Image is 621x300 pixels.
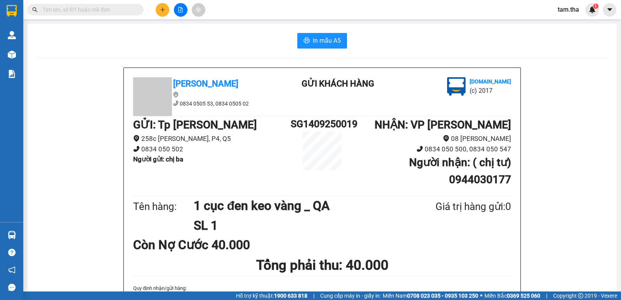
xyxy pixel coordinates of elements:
strong: 0369 525 060 [507,293,540,299]
button: file-add [174,3,187,17]
img: logo-vxr [7,5,17,17]
span: Miền Bắc [484,291,540,300]
span: environment [443,135,449,142]
strong: 1900 633 818 [274,293,307,299]
span: caret-down [606,6,613,13]
li: 258c [PERSON_NAME], P4, Q5 [133,134,291,144]
b: GỬI : Tp [PERSON_NAME] [133,118,257,131]
span: ⚪️ [480,294,482,297]
b: [PERSON_NAME] [173,79,238,88]
span: file-add [178,7,183,12]
span: message [8,284,16,291]
span: Miền Nam [383,291,478,300]
span: printer [304,37,310,45]
span: Cung cấp máy in - giấy in: [320,291,381,300]
span: 1 [594,3,597,9]
span: search [32,7,38,12]
button: printerIn mẫu A5 [297,33,347,49]
sup: 1 [593,3,598,9]
div: Giá trị hàng gửi: 0 [398,199,511,215]
span: environment [133,135,140,142]
button: plus [156,3,169,17]
span: plus [160,7,165,12]
img: warehouse-icon [8,231,16,239]
span: question-circle [8,249,16,256]
h1: 1 cục đen keo vàng _ QA [194,196,398,215]
button: caret-down [603,3,616,17]
span: environment [173,92,179,97]
li: 0834 0505 53, 0834 0505 02 [133,99,273,108]
span: | [546,291,547,300]
span: copyright [578,293,583,298]
li: 0834 050 502 [133,144,291,154]
button: aim [192,3,205,17]
span: Hỗ trợ kỹ thuật: [236,291,307,300]
img: logo.jpg [447,77,466,96]
input: Tìm tên, số ĐT hoặc mã đơn [43,5,134,14]
span: | [313,291,314,300]
span: aim [196,7,201,12]
img: icon-new-feature [589,6,596,13]
img: warehouse-icon [8,31,16,39]
h1: SG1409250019 [291,116,354,132]
li: 0834 050 500, 0834 050 547 [354,144,511,154]
b: Người nhận : ( chị tư) 0944030177 [409,156,511,186]
span: tam.tha [552,5,585,14]
span: In mẫu A5 [313,36,341,45]
b: NHẬN : VP [PERSON_NAME] [375,118,511,131]
span: notification [8,266,16,274]
div: Còn Nợ Cước 40.000 [133,235,258,255]
span: phone [133,146,140,152]
b: Gửi khách hàng [302,79,374,88]
img: solution-icon [8,70,16,78]
div: Tên hàng: [133,199,194,215]
span: phone [416,146,423,152]
li: (c) 2017 [470,86,511,95]
b: Người gửi : chị ba [133,155,183,163]
h1: SL 1 [194,216,398,235]
span: phone [173,101,179,106]
li: 08 [PERSON_NAME] [354,134,511,144]
strong: 0708 023 035 - 0935 103 250 [407,293,478,299]
h1: Tổng phải thu: 40.000 [133,255,511,276]
b: [DOMAIN_NAME] [470,78,511,85]
img: warehouse-icon [8,50,16,59]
